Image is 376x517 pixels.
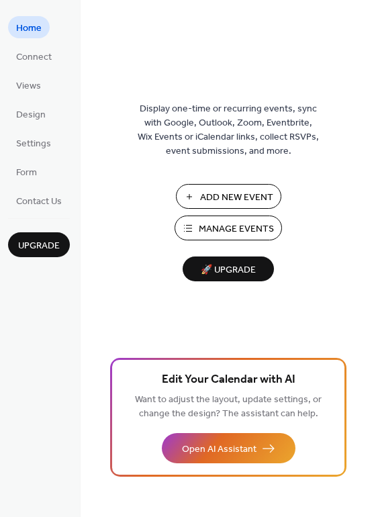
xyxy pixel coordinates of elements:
[182,442,256,457] span: Open AI Assistant
[162,371,295,389] span: Edit Your Calendar with AI
[16,195,62,209] span: Contact Us
[16,79,41,93] span: Views
[176,184,281,209] button: Add New Event
[8,74,49,96] a: Views
[200,191,273,205] span: Add New Event
[8,45,60,67] a: Connect
[138,102,319,158] span: Display one-time or recurring events, sync with Google, Outlook, Zoom, Eventbrite, Wix Events or ...
[135,391,322,423] span: Want to adjust the layout, update settings, or change the design? The assistant can help.
[8,132,59,154] a: Settings
[183,256,274,281] button: 🚀 Upgrade
[16,21,42,36] span: Home
[8,189,70,211] a: Contact Us
[16,50,52,64] span: Connect
[8,232,70,257] button: Upgrade
[191,261,266,279] span: 🚀 Upgrade
[16,166,37,180] span: Form
[162,433,295,463] button: Open AI Assistant
[16,108,46,122] span: Design
[8,160,45,183] a: Form
[8,16,50,38] a: Home
[8,103,54,125] a: Design
[175,216,282,240] button: Manage Events
[18,239,60,253] span: Upgrade
[16,137,51,151] span: Settings
[199,222,274,236] span: Manage Events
